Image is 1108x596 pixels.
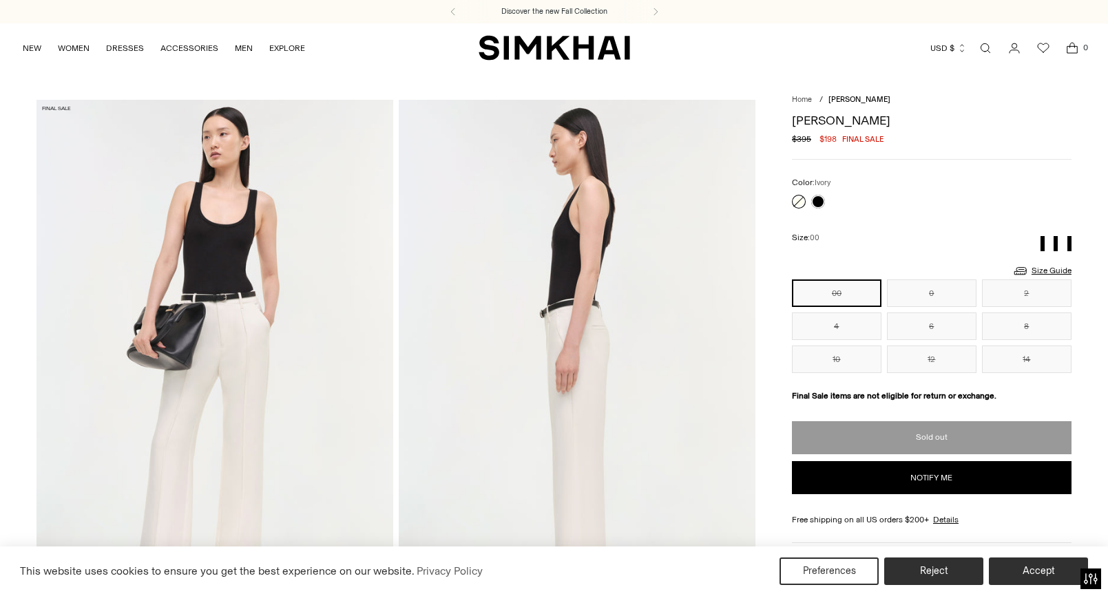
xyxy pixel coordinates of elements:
[982,345,1072,373] button: 14
[972,34,999,62] a: Open search modal
[792,312,881,340] button: 4
[792,345,881,373] button: 10
[792,391,996,401] strong: Final Sale items are not eligible for return or exchange.
[160,33,218,63] a: ACCESSORIES
[933,513,959,526] a: Details
[479,34,630,61] a: SIMKHAI
[828,95,890,104] span: [PERSON_NAME]
[269,33,305,63] a: EXPLORE
[1079,41,1091,54] span: 0
[20,564,415,577] span: This website uses cookies to ensure you get the best experience on our website.
[887,312,976,340] button: 6
[58,33,90,63] a: WOMEN
[792,461,1072,494] button: Notify me
[792,133,811,145] s: $395
[792,513,1072,526] div: Free shipping on all US orders $200+
[235,33,253,63] a: MEN
[792,94,1072,106] nav: breadcrumbs
[1001,34,1028,62] a: Go to the account page
[23,33,41,63] a: NEW
[792,114,1072,127] h1: [PERSON_NAME]
[884,557,983,585] button: Reject
[982,312,1072,340] button: 8
[810,233,819,242] span: 00
[106,33,144,63] a: DRESSES
[501,6,607,17] a: Discover the new Fall Collection
[989,557,1088,585] button: Accept
[792,231,819,244] label: Size:
[1029,34,1057,62] a: Wishlist
[982,279,1072,307] button: 2
[415,561,485,582] a: Privacy Policy (opens in a new tab)
[792,279,881,307] button: 00
[887,345,976,373] button: 12
[819,94,823,106] div: /
[887,279,976,307] button: 0
[930,33,967,63] button: USD $
[819,133,837,145] span: $198
[1058,34,1086,62] a: Open cart modal
[780,557,879,585] button: Preferences
[815,178,830,187] span: Ivory
[1012,262,1072,279] a: Size Guide
[792,95,812,104] a: Home
[792,176,830,189] label: Color:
